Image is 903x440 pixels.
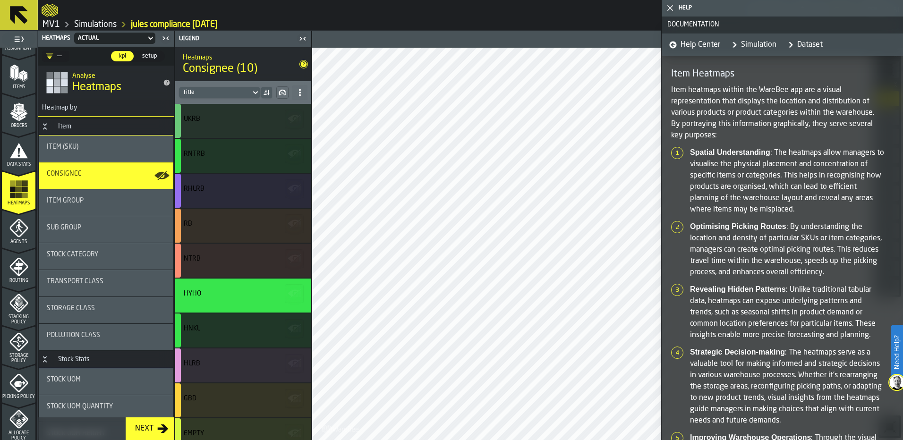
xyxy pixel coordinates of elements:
label: button-toggle-Show on Map [154,162,170,189]
div: Title [47,305,166,312]
div: Title [47,331,166,339]
h3: title-section-Stock Stats [39,351,173,368]
div: stat-Stock UOM [39,368,173,395]
span: Heatmaps [72,80,121,95]
span: Stock UOM [47,376,81,383]
span: Consignee (10) [183,61,289,76]
div: Title [184,360,300,367]
label: button-toggle-Close me [296,33,309,44]
div: thumb [135,51,164,61]
span: Items [2,85,35,90]
a: link-to-/wh/i/3ccf57d1-1e0c-4a81-a3bb-c2011c5f0d50/simulations/b692aa29-5322-4936-8e53-8c081de314ec [131,19,218,30]
div: thumb [111,51,134,61]
div: title-Heatmaps [38,66,174,100]
div: Title [184,150,300,158]
button: button- [285,144,304,163]
div: Empty [184,430,204,437]
div: Title [184,395,300,402]
div: stat- [175,174,311,208]
button: button- [285,110,304,128]
div: NTRB [184,255,201,262]
span: Transport Class [47,278,103,285]
div: HYHO [184,290,201,297]
span: Stock Category [47,251,98,258]
button: button- [285,319,304,338]
div: stat- [175,139,311,173]
div: stat- [175,279,311,313]
a: link-to-/wh/i/3ccf57d1-1e0c-4a81-a3bb-c2011c5f0d50 [43,19,60,30]
button: button- [285,284,304,303]
button: button- [285,249,304,268]
div: HLRB [184,360,200,367]
div: stat- [175,348,311,382]
h2: Sub Title [183,52,289,61]
span: Stock UOM Quantity [47,403,113,410]
div: Title [184,220,300,228]
span: Consignee [47,170,82,178]
div: stat-Sub Group [39,216,173,243]
div: Title [184,325,300,332]
div: Title [184,115,300,123]
div: DropdownMenuValue- [42,51,69,62]
span: Item Group [47,197,84,204]
div: Item [52,123,77,130]
li: menu Items [2,55,35,93]
label: button-switch-multi-kpi [111,51,134,62]
div: stat-Stock Category [39,243,173,270]
div: stat-Consignee [39,162,173,189]
span: Data Stats [2,162,35,167]
li: menu Stacking Policy [2,288,35,325]
div: stat-Stock UOM Quantity [39,395,173,422]
div: Title [184,430,300,437]
span: Heatmaps [2,201,35,206]
li: menu Agents [2,210,35,248]
li: menu Orders [2,94,35,132]
div: Next [131,423,157,434]
div: Title [47,403,166,410]
div: stat-Transport Class [39,270,173,296]
button: button- [285,179,304,198]
div: stat- [175,383,311,417]
span: Assignment [2,46,35,51]
div: Stock Stats [52,355,95,363]
div: RHLRB [184,185,204,193]
div: stat-Pollution Class [39,324,173,350]
div: Title [47,197,166,204]
button: Button-Item-open [39,123,51,130]
div: Title [47,170,166,178]
span: Routing [2,278,35,283]
span: Item (SKU) [47,143,78,151]
label: button-toggle-Toggle Full Menu [2,33,35,46]
span: Stacking Policy [2,314,35,325]
div: stat-Item (SKU) [39,135,173,162]
header: Legend [175,31,311,47]
span: kpi [115,52,130,60]
div: Legend [177,35,296,42]
div: Title [47,251,166,258]
div: HNKL [184,325,200,332]
button: button- [285,354,304,373]
div: RB [184,220,192,228]
a: link-to-/wh/i/3ccf57d1-1e0c-4a81-a3bb-c2011c5f0d50 [74,19,117,30]
div: Title [184,290,300,297]
div: stat-Storage Class [39,297,173,323]
button: button- [285,214,304,233]
h3: title-section-Item [39,118,173,135]
a: logo-header [42,2,58,19]
span: setup [138,52,161,60]
li: menu Heatmaps [2,171,35,209]
label: button-switch-multi-setup [134,51,165,62]
li: menu Data Stats [2,133,35,170]
button: button- [276,86,289,99]
div: Title [184,185,300,193]
div: DropdownMenuValue-e189c6d7-3557-4b92-aa96-c22f48c324e9 [78,35,142,42]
